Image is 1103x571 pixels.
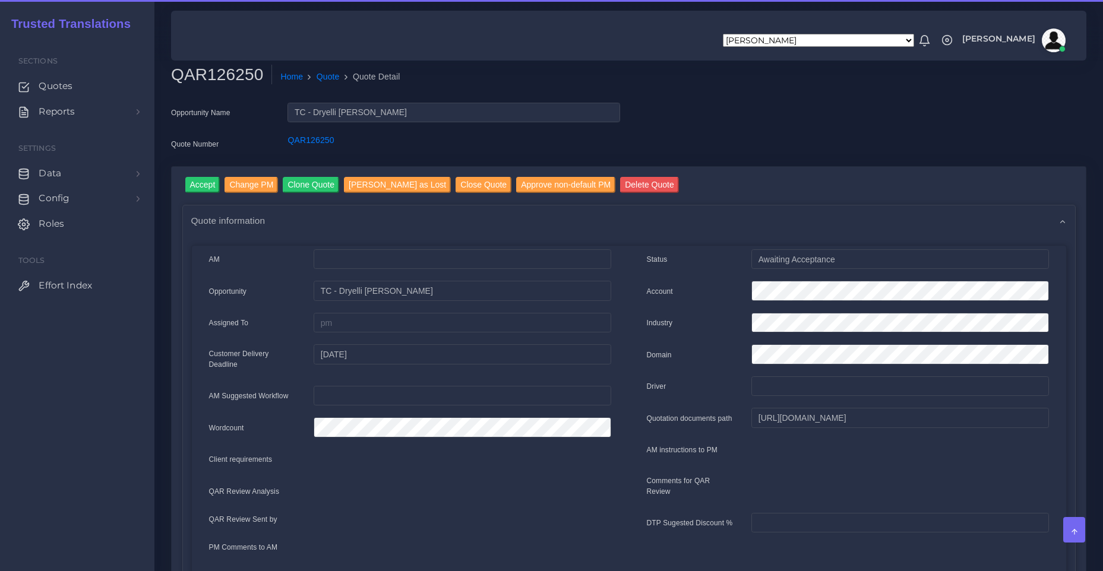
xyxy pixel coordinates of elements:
label: AM [209,254,220,265]
a: Quotes [9,74,146,99]
span: [PERSON_NAME] [962,34,1035,43]
a: Roles [9,211,146,236]
label: PM Comments to AM [209,542,278,553]
a: Home [280,71,303,83]
input: Close Quote [456,177,511,193]
a: Config [9,186,146,211]
h2: Trusted Translations [3,17,131,31]
label: Account [647,286,673,297]
span: Quotes [39,80,72,93]
span: Tools [18,256,45,265]
label: QAR Review Sent by [209,514,277,525]
img: avatar [1042,28,1066,52]
a: Effort Index [9,273,146,298]
a: Data [9,161,146,186]
input: Change PM [225,177,278,193]
span: Roles [39,217,64,230]
span: Config [39,192,69,205]
label: Quote Number [171,139,219,150]
label: Domain [647,350,672,360]
label: Industry [647,318,673,328]
label: DTP Sugested Discount % [647,518,733,528]
a: [PERSON_NAME]avatar [956,28,1070,52]
input: Approve non-default PM [516,177,615,193]
input: Clone Quote [283,177,339,193]
li: Quote Detail [340,71,400,83]
label: Opportunity [209,286,247,297]
label: AM Suggested Workflow [209,391,289,401]
label: Customer Delivery Deadline [209,348,296,370]
label: AM instructions to PM [647,445,718,455]
a: Trusted Translations [3,14,131,34]
span: Data [39,167,61,180]
span: Settings [18,144,56,153]
input: [PERSON_NAME] as Lost [344,177,451,193]
input: pm [314,313,611,333]
span: Effort Index [39,279,92,292]
div: Quote information [183,205,1075,236]
span: Reports [39,105,75,118]
input: Accept [185,177,220,193]
a: QAR126250 [287,135,334,145]
span: Quote information [191,214,266,227]
label: Opportunity Name [171,107,230,118]
a: Reports [9,99,146,124]
label: Client requirements [209,454,273,465]
span: Sections [18,56,58,65]
input: Delete Quote [620,177,679,193]
label: Status [647,254,668,265]
label: Assigned To [209,318,249,328]
label: Comments for QAR Review [647,475,734,497]
label: QAR Review Analysis [209,486,280,497]
a: Quote [317,71,340,83]
label: Quotation documents path [647,413,732,424]
label: Wordcount [209,423,244,433]
h2: QAR126250 [171,65,272,85]
label: Driver [647,381,666,392]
